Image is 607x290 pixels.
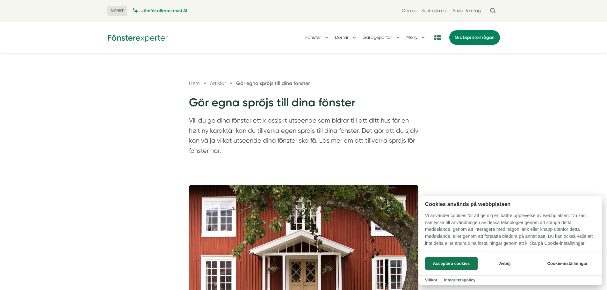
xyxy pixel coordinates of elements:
[425,278,437,282] a: Villkor
[480,257,530,270] button: Avböj
[425,257,478,270] button: Acceptera cookies
[539,257,595,270] button: Cookie-inställningar
[418,201,602,207] h2: Cookies används på webbplatsen
[444,278,475,282] a: Integritetspolicy
[418,212,602,251] p: Vi använder cookies för att ge dig en bättre upplevelse av webbplatsen. Du kan samtycka till anvä...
